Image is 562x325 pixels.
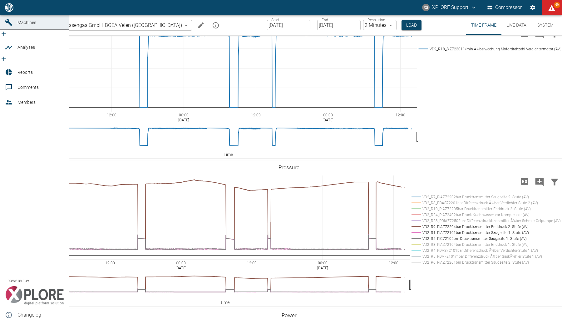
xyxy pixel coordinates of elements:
[17,70,33,75] span: Reports
[267,20,310,30] input: MM/DD/YYYY
[17,45,35,50] span: Analyses
[17,20,36,25] span: Machines
[527,2,538,13] button: Settings
[501,15,531,35] button: Live Data
[532,173,547,190] button: Add comment
[322,17,328,23] label: End
[547,173,562,190] button: Filter Chart Data
[517,30,532,36] span: Load high Res
[17,100,36,105] span: Members
[317,20,361,30] input: MM/DD/YYYY
[210,19,222,32] button: mission info
[421,2,477,13] button: compressors@neaxplore.com
[402,20,421,30] button: Load
[4,3,14,12] img: logo
[33,22,182,29] span: 909001323_Thyssengas GmbH_BGEA Velen ([GEOGRAPHIC_DATA])
[486,2,523,13] button: Compressor
[554,2,560,8] span: 99
[466,15,501,35] button: Time Frame
[17,85,39,90] span: Comments
[363,20,397,30] div: 2 Minutes
[195,19,207,32] button: Edit machine
[7,278,29,284] span: powered by
[517,178,532,184] span: Load high Res
[531,15,560,35] button: System
[17,311,64,319] span: Changelog
[5,286,64,305] img: Xplore Logo
[422,4,430,11] div: XS
[271,17,279,23] label: Start
[23,22,182,29] a: 909001323_Thyssengas GmbH_BGEA Velen ([GEOGRAPHIC_DATA])
[312,22,315,29] p: –
[367,17,385,23] label: Resolution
